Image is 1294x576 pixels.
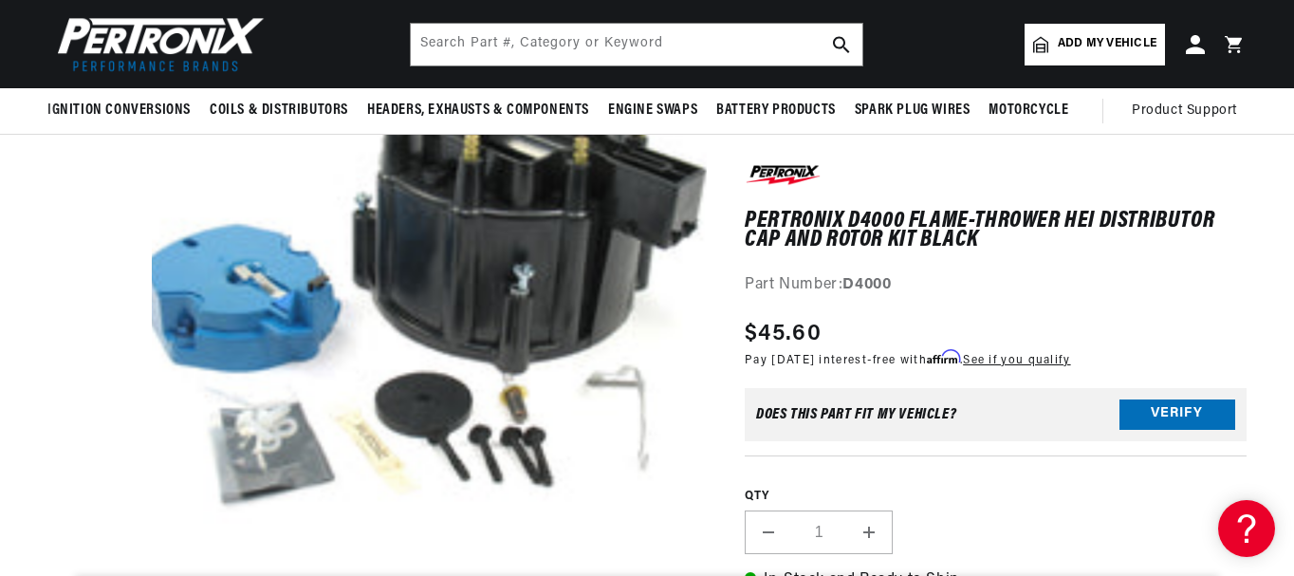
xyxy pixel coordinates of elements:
[855,101,970,121] span: Spark Plug Wires
[1132,88,1247,134] summary: Product Support
[845,88,980,133] summary: Spark Plug Wires
[599,88,707,133] summary: Engine Swaps
[745,212,1247,251] h1: PerTronix D4000 Flame-Thrower HEI Distributor Cap and Rotor Kit Black
[745,489,1247,505] label: QTY
[47,88,200,133] summary: Ignition Conversions
[745,317,822,351] span: $45.60
[367,101,589,121] span: Headers, Exhausts & Components
[707,88,845,133] summary: Battery Products
[821,24,862,65] button: search button
[927,350,960,364] span: Affirm
[716,101,836,121] span: Battery Products
[745,274,1247,299] div: Part Number:
[210,101,348,121] span: Coils & Distributors
[979,88,1078,133] summary: Motorcycle
[47,11,266,77] img: Pertronix
[608,101,697,121] span: Engine Swaps
[756,407,956,422] div: Does This part fit My vehicle?
[1025,24,1165,65] a: Add my vehicle
[411,24,862,65] input: Search Part #, Category or Keyword
[1119,399,1235,430] button: Verify
[200,88,358,133] summary: Coils & Distributors
[1058,35,1156,53] span: Add my vehicle
[842,278,891,293] strong: D4000
[989,101,1068,121] span: Motorcycle
[963,355,1070,366] a: See if you qualify - Learn more about Affirm Financing (opens in modal)
[358,88,599,133] summary: Headers, Exhausts & Components
[47,101,191,121] span: Ignition Conversions
[745,351,1070,369] p: Pay [DATE] interest-free with .
[1132,101,1237,121] span: Product Support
